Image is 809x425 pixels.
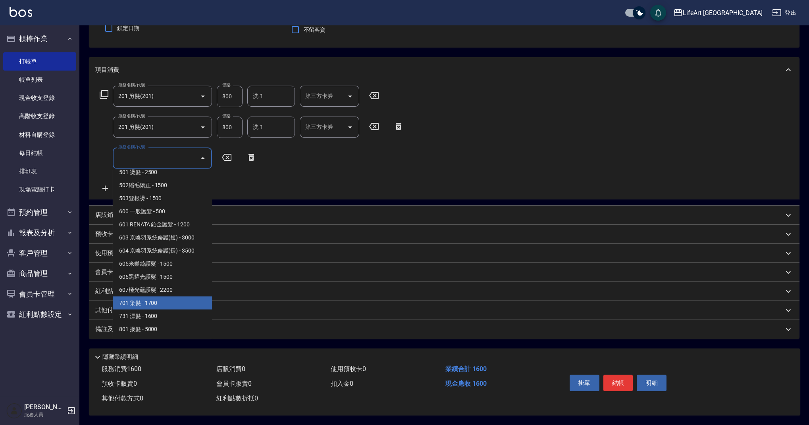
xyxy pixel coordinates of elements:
div: 會員卡銷售 [89,263,799,282]
span: 603 京喚羽系統修護(短) - 3000 [113,231,212,244]
span: 服務消費 1600 [102,365,141,373]
span: 店販消費 0 [216,365,245,373]
span: 紅利點數折抵 0 [216,394,258,402]
span: 502縮毛矯正 - 1500 [113,179,212,192]
div: 其他付款方式入金可用餘額: 0 [89,301,799,320]
div: 紅利點數剩餘點數: 0 [89,282,799,301]
button: Close [196,152,209,165]
a: 排班表 [3,162,76,180]
span: 604 京喚羽系統修護(長) - 3500 [113,244,212,257]
button: 明細 [637,375,666,391]
label: 服務名稱/代號 [118,82,145,88]
button: 會員卡管理 [3,284,76,304]
a: 現金收支登錄 [3,89,76,107]
span: 鎖定日期 [117,24,139,33]
span: 801 接髮 - 5000 [113,323,212,336]
p: 會員卡銷售 [95,268,125,276]
button: 掛單 [570,375,599,391]
button: 預約管理 [3,202,76,223]
span: 605米樂絲護髮 - 1500 [113,257,212,270]
span: 會員卡販賣 0 [216,380,252,387]
button: LifeArt [GEOGRAPHIC_DATA] [670,5,766,21]
button: 報表及分析 [3,222,76,243]
button: Open [344,90,356,103]
div: 備註及來源 [89,320,799,339]
span: 不留客資 [304,26,326,34]
span: 扣入金 0 [331,380,353,387]
a: 高階收支登錄 [3,107,76,125]
p: 紅利點數 [95,287,143,296]
span: 501 燙髮 - 2500 [113,166,212,179]
span: 預收卡販賣 0 [102,380,137,387]
p: 店販銷售 [95,211,119,219]
button: 紅利點數設定 [3,304,76,325]
h5: [PERSON_NAME] [24,403,65,411]
label: 價格 [222,82,231,88]
label: 服務名稱/代號 [118,144,145,150]
button: 客戶管理 [3,243,76,264]
span: 607極光蘊護髮 - 2200 [113,283,212,297]
button: 結帳 [603,375,633,391]
p: 其他付款方式 [95,306,168,315]
span: 現金應收 1600 [445,380,487,387]
a: 帳單列表 [3,71,76,89]
p: 備註及來源 [95,325,125,333]
p: 隱藏業績明細 [102,353,138,361]
span: 701 染髮 - 1700 [113,297,212,310]
img: Logo [10,7,32,17]
span: 其他付款方式 0 [102,394,143,402]
span: 600 一般護髮 - 500 [113,205,212,218]
div: 項目消費 [89,57,799,82]
label: 服務名稱/代號 [118,113,145,119]
span: 731 漂髮 - 1600 [113,310,212,323]
span: 503髮根燙 - 1500 [113,192,212,205]
a: 打帳單 [3,52,76,71]
button: 登出 [769,6,799,20]
button: Open [196,121,209,134]
p: 使用預收卡 [95,249,125,257]
span: 使用預收卡 0 [331,365,366,373]
button: 商品管理 [3,263,76,284]
label: 價格 [222,113,231,119]
div: LifeArt [GEOGRAPHIC_DATA] [683,8,763,18]
span: 606黑耀光護髮 - 1500 [113,270,212,283]
button: Open [196,90,209,103]
div: 使用預收卡 [89,244,799,263]
span: 業績合計 1600 [445,365,487,373]
a: 每日結帳 [3,144,76,162]
button: save [650,5,666,21]
p: 服務人員 [24,411,65,418]
img: Person [6,403,22,419]
div: 預收卡販賣 [89,225,799,244]
p: 預收卡販賣 [95,230,125,238]
button: 櫃檯作業 [3,29,76,49]
div: 店販銷售 [89,206,799,225]
button: Open [344,121,356,134]
a: 現場電腦打卡 [3,180,76,199]
span: 601 RENATA 鉑金護髮 - 1200 [113,218,212,231]
a: 材料自購登錄 [3,126,76,144]
p: 項目消費 [95,66,119,74]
